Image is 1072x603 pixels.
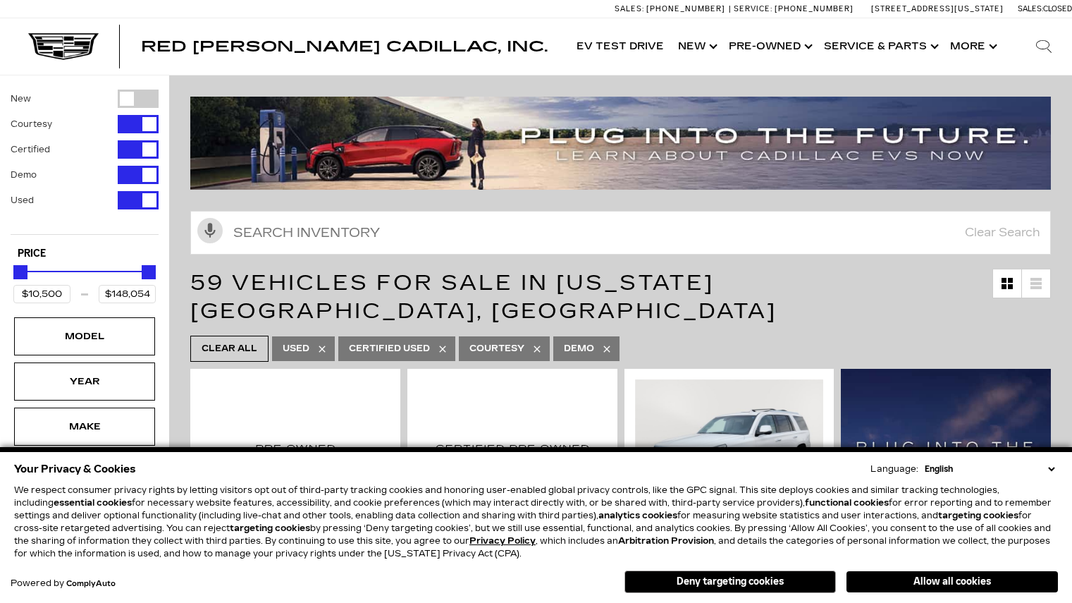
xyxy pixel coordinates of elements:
img: Cadillac Dark Logo with Cadillac White Text [28,33,99,60]
div: Price [13,260,156,303]
div: Model [49,329,120,344]
span: Courtesy [469,340,524,358]
div: Minimum Price [13,265,27,279]
img: 2018 Cadillac Escalade Luxury 1 [635,379,827,523]
a: New [671,18,722,75]
div: Filter by Vehicle Type [11,90,159,234]
span: [PHONE_NUMBER] [646,4,725,13]
span: [PHONE_NUMBER] [775,4,854,13]
a: Service & Parts [817,18,943,75]
div: MakeMake [14,408,155,446]
svg: Click to toggle on voice search [197,218,223,243]
input: Minimum [13,285,70,303]
a: Pre-Owned [722,18,817,75]
span: Service: [734,4,772,13]
span: Your Privacy & Cookies [14,459,136,479]
label: Courtesy [11,117,52,131]
button: Deny targeting cookies [624,571,836,593]
img: 2021 Cadillac XT4 Premium Luxury [418,379,607,525]
span: Sales: [615,4,644,13]
a: [STREET_ADDRESS][US_STATE] [871,4,1004,13]
input: Maximum [99,285,156,303]
strong: targeting cookies [938,511,1018,520]
h5: Price [18,248,152,260]
span: 59 Vehicles for Sale in [US_STATE][GEOGRAPHIC_DATA], [GEOGRAPHIC_DATA] [190,270,777,324]
a: ComplyAuto [66,580,116,588]
span: Sales: [1018,4,1043,13]
div: Make [49,419,120,434]
strong: analytics cookies [598,511,677,520]
strong: Arbitration Provision [618,536,714,546]
button: More [943,18,1002,75]
label: Demo [11,168,37,182]
span: Certified Used [349,340,430,358]
a: Sales: [PHONE_NUMBER] [615,5,729,13]
strong: targeting cookies [230,523,310,533]
label: Certified [11,142,50,157]
div: Powered by [11,579,116,588]
div: Year [49,374,120,389]
a: EV Test Drive [569,18,671,75]
span: Used [283,340,309,358]
button: Allow all cookies [846,571,1058,592]
label: New [11,92,31,106]
div: YearYear [14,363,155,401]
img: ev-blog-post-banners4 [190,97,1061,190]
span: Demo [564,340,594,358]
a: Red [PERSON_NAME] Cadillac, Inc. [141,39,548,54]
a: Privacy Policy [469,536,536,546]
div: Maximum Price [142,265,156,279]
a: Service: [PHONE_NUMBER] [729,5,857,13]
select: Language Select [921,463,1058,475]
div: Language: [870,465,918,473]
label: Used [11,193,34,207]
div: 1 / 2 [635,379,827,523]
div: ModelModel [14,317,155,355]
span: Clear All [202,340,257,358]
strong: essential cookies [54,498,132,508]
img: 2019 Cadillac XT4 AWD Sport [201,379,390,525]
strong: functional cookies [805,498,889,508]
span: Red [PERSON_NAME] Cadillac, Inc. [141,38,548,55]
p: We respect consumer privacy rights by letting visitors opt out of third-party tracking cookies an... [14,484,1058,560]
input: Search Inventory [190,211,1051,255]
span: Closed [1043,4,1072,13]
